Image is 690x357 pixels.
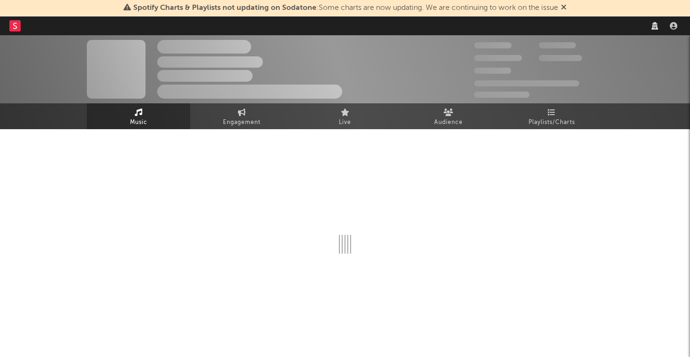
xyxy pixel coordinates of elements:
[130,117,147,128] span: Music
[434,117,463,128] span: Audience
[397,103,500,129] a: Audience
[561,4,567,12] span: Dismiss
[474,68,511,74] span: 100,000
[293,103,397,129] a: Live
[474,55,522,61] span: 50,000,000
[500,103,603,129] a: Playlists/Charts
[474,42,512,48] span: 300,000
[474,92,529,98] span: Jump Score: 85.0
[133,4,558,12] span: : Some charts are now updating. We are continuing to work on the issue
[539,42,576,48] span: 100,000
[474,80,579,86] span: 50,000,000 Monthly Listeners
[339,117,351,128] span: Live
[133,4,316,12] span: Spotify Charts & Playlists not updating on Sodatone
[87,103,190,129] a: Music
[190,103,293,129] a: Engagement
[539,55,582,61] span: 1,000,000
[223,117,261,128] span: Engagement
[529,117,575,128] span: Playlists/Charts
